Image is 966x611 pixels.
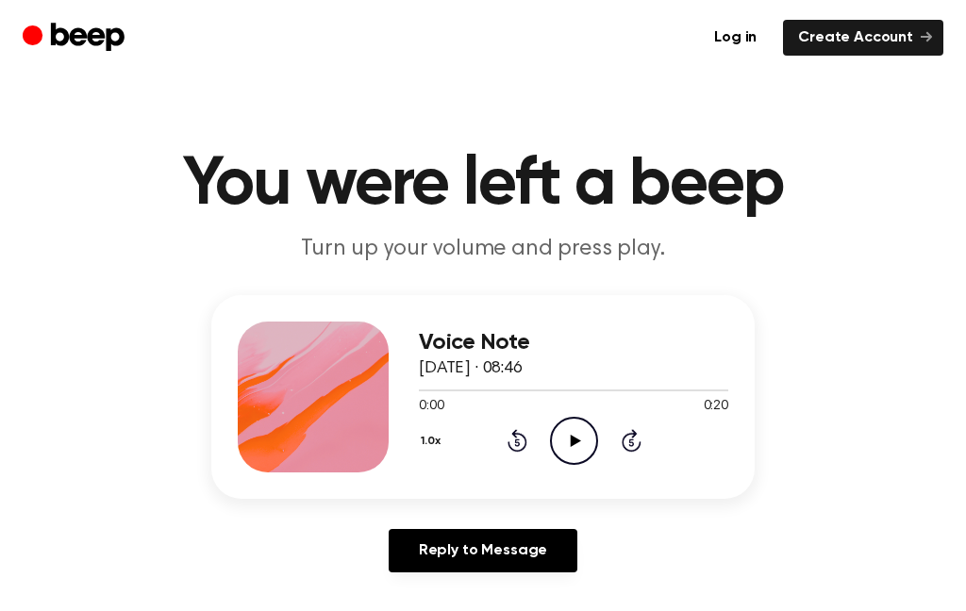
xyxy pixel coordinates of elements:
h1: You were left a beep [23,151,943,219]
span: [DATE] · 08:46 [419,360,523,377]
span: 0:00 [419,397,443,417]
span: 0:20 [704,397,728,417]
p: Turn up your volume and press play. [121,234,845,265]
a: Create Account [783,20,943,56]
a: Reply to Message [389,529,577,572]
h3: Voice Note [419,330,728,355]
button: 1.0x [419,425,448,457]
a: Log in [699,20,772,56]
a: Beep [23,20,129,57]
